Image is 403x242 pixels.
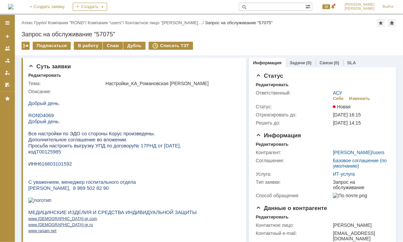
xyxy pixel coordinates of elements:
div: Добавить в избранное [377,19,385,27]
span: Данные о контрагенте [256,205,327,211]
span: ranam [10,134,21,139]
a: Перейти на домашнюю страницу [8,4,13,9]
span: [PERSON_NAME] [345,3,375,7]
span: [DEMOGRAPHIC_DATA] [10,122,55,127]
div: Редактировать [256,142,288,147]
div: Описание: [28,89,239,94]
div: / [333,150,384,155]
a: SLA [347,60,356,65]
span: . [60,122,61,127]
span: Новая [333,104,351,109]
span: - [55,122,57,127]
a: [PERSON_NAME] [333,150,372,155]
span: [DATE] 14:15 [333,120,361,126]
div: Изменить [349,96,370,101]
div: Тип заявки: [256,179,332,185]
a: Связи [320,60,333,65]
a: Атекс Групп [22,20,45,25]
span: Ваш запрос выполнен [62,211,164,222]
div: Решить до: [256,120,332,126]
div: Ответственный: [256,90,332,96]
div: Тема: [28,81,104,86]
div: Себе [333,96,344,101]
div: Контрагент: [256,150,332,155]
a: Создать заявку [2,31,13,42]
div: Редактировать [256,214,288,220]
a: users [373,150,384,155]
div: Запрос на обслуживание "57075" [22,31,396,38]
a: Мои согласования [2,79,13,90]
img: По почте.png [333,193,367,198]
span: . [9,128,10,133]
span: ru [61,128,65,133]
div: Услуга: [256,171,332,177]
img: logo [8,4,13,9]
img: Письмо [30,205,54,229]
span: 616803101592 [11,67,44,72]
span: Информация [256,132,301,139]
div: [EMAIL_ADDRESS][DOMAIN_NAME] [333,231,387,241]
span: № 17РНД от [DATE], [106,49,153,54]
div: Статус: [256,104,332,109]
span: Т00125985 [8,55,33,60]
a: Информация [253,60,281,65]
div: Редактировать [256,82,288,88]
a: Заявки на командах [2,43,13,54]
div: Запрос на обслуживание [333,179,387,190]
div: Отреагировать до: [256,112,332,117]
span: . [9,134,10,139]
span: gr [57,122,60,127]
a: Заявки в моей ответственности [2,55,13,66]
span: Суть заявки [28,63,71,70]
span: 99 [322,4,330,9]
div: Настройки_КА_Романовская [PERSON_NAME] [105,81,238,86]
span: . [9,122,10,127]
span: [DATE] 16:15 [333,112,361,117]
span: Статус [256,73,283,79]
span: - [55,128,57,133]
a: Компания "users" [88,20,123,25]
div: Работа с массовостью [22,42,30,50]
div: Контактный e-mail: [256,231,332,236]
a: Мои заявки [2,67,13,78]
div: (0) [306,60,312,65]
a: Контактное лицо "[PERSON_NAME]… [125,20,203,25]
div: / [88,20,125,25]
span: gr [57,128,60,133]
a: Компания "ROND" [48,20,86,25]
span: Расширенный поиск [305,3,312,9]
div: (0) [334,60,339,65]
span: . [21,134,22,139]
div: Редактировать [28,73,61,78]
a: Задачи [290,60,305,65]
span: . [60,128,61,133]
a: АСУ [333,90,342,96]
div: Сделать домашней страницей [388,19,396,27]
div: / [22,20,48,25]
div: Способ обращения: [256,193,332,198]
div: Соглашение: [256,158,332,163]
div: Запрос на обслуживание "57075" [205,20,273,25]
div: [PERSON_NAME] [333,222,387,228]
span: [PERSON_NAME] [345,7,375,11]
div: / [125,20,205,25]
span: net [23,134,28,139]
span: 4069 [14,19,26,24]
span: [DEMOGRAPHIC_DATA] [10,128,55,133]
div: / [48,20,88,25]
span: com [61,122,69,127]
div: Контактное лицо: [256,222,332,228]
a: ИТ-услуга [333,171,355,177]
div: Создать [73,3,107,11]
a: Базовое соглашение (по умолчанию) [333,158,387,169]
